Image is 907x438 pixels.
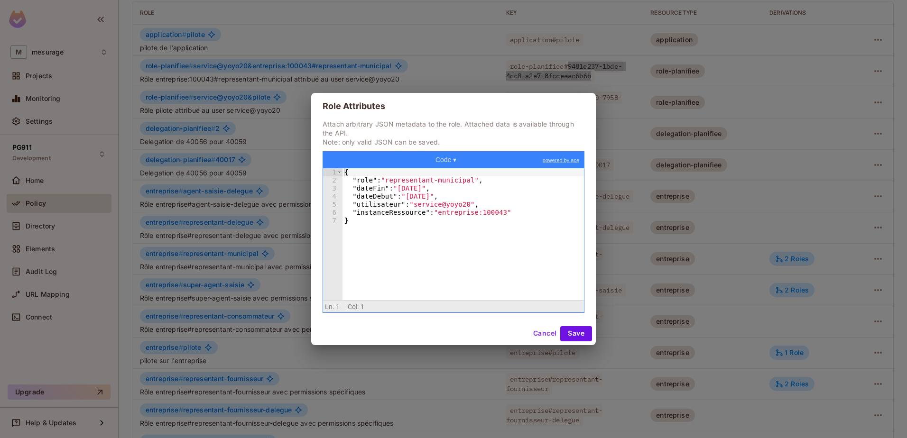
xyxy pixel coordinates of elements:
button: Format JSON data, with proper indentation and line feeds (Ctrl+I) [325,154,337,166]
h2: Role Attributes [311,93,596,119]
span: 1 [336,303,340,310]
button: Sort contents [353,154,366,166]
div: 6 [323,209,342,217]
span: Col: [348,303,359,310]
button: Undo last action (Ctrl+Z) [400,154,412,166]
div: 1 [323,168,342,176]
button: Filter, sort, or transform contents [368,154,380,166]
div: 7 [323,217,342,225]
button: Cancel [529,326,560,341]
button: Save [560,326,592,341]
a: powered by ace [538,152,584,169]
span: 1 [361,303,364,310]
button: Repair JSON: fix quotes and escape characters, remove comments and JSONP notation, turn JavaScrip... [382,154,394,166]
span: Ln: [325,303,334,310]
button: Compact JSON data, remove all whitespaces (Ctrl+Shift+I) [339,154,352,166]
p: Attach arbitrary JSON metadata to the role. Attached data is available through the API. Note: onl... [323,119,584,146]
div: 5 [323,201,342,209]
div: 4 [323,192,342,201]
button: Redo (Ctrl+Shift+Z) [414,154,426,166]
div: 2 [323,176,342,184]
button: Code ▾ [432,154,460,166]
div: 3 [323,184,342,192]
